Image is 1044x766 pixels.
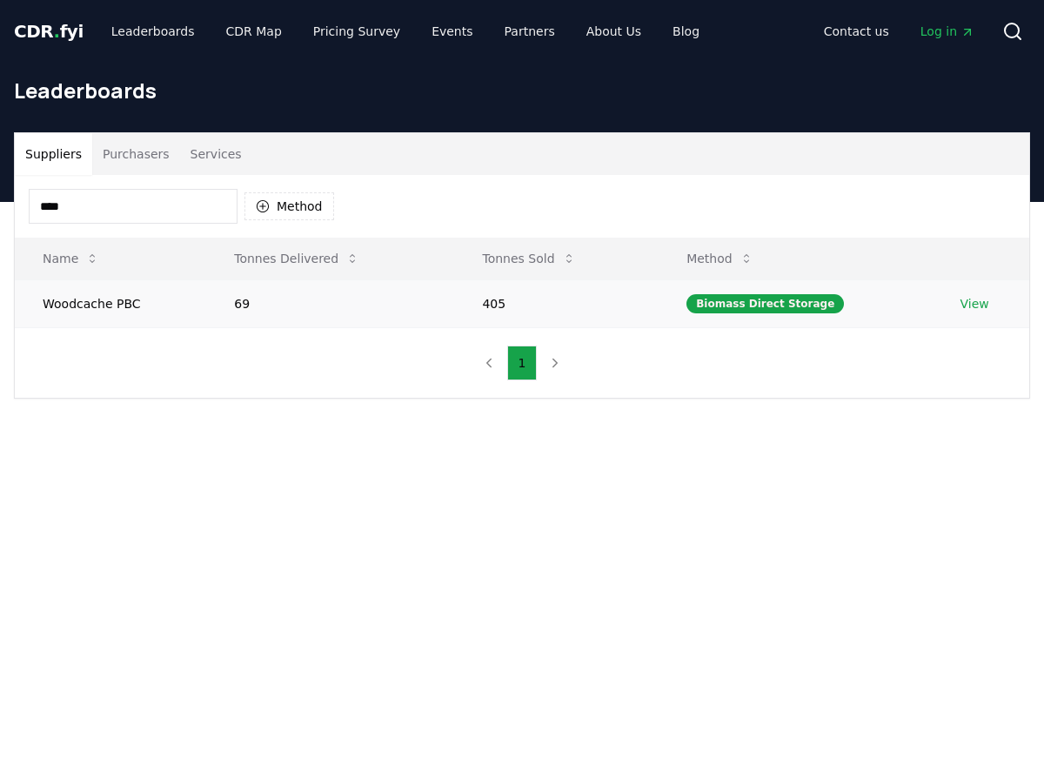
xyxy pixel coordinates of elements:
span: . [54,21,60,42]
button: Method [673,241,767,276]
nav: Main [97,16,713,47]
a: Events [418,16,486,47]
td: 69 [206,279,454,327]
span: Log in [920,23,974,40]
a: Blog [659,16,713,47]
button: Suppliers [15,133,92,175]
button: Name [29,241,113,276]
button: Purchasers [92,133,180,175]
h1: Leaderboards [14,77,1030,104]
a: CDR.fyi [14,19,84,44]
span: CDR fyi [14,21,84,42]
td: 405 [454,279,659,327]
a: Partners [491,16,569,47]
a: CDR Map [212,16,296,47]
a: About Us [572,16,655,47]
td: Woodcache PBC [15,279,206,327]
a: Leaderboards [97,16,209,47]
div: Biomass Direct Storage [686,294,844,313]
a: View [960,295,989,312]
a: Contact us [810,16,903,47]
a: Log in [907,16,988,47]
button: Tonnes Delivered [220,241,373,276]
button: 1 [507,346,538,380]
button: Services [180,133,252,175]
button: Method [244,192,334,220]
a: Pricing Survey [299,16,414,47]
button: Tonnes Sold [468,241,589,276]
nav: Main [810,16,988,47]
